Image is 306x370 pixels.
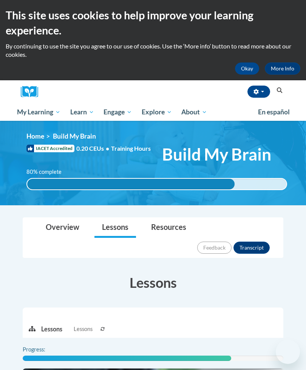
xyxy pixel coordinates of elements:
[53,132,96,140] span: Build My Brain
[11,103,295,121] div: Main menu
[137,103,177,121] a: Explore
[142,108,172,117] span: Explore
[274,86,285,95] button: Search
[111,145,151,152] span: Training Hours
[27,179,235,189] div: 80% complete
[181,108,207,117] span: About
[6,42,300,59] p: By continuing to use the site you agree to our use of cookies. Use the ‘More info’ button to read...
[21,86,43,98] img: Logo brand
[94,218,136,238] a: Lessons
[276,340,300,364] iframe: Button to launch messaging window
[76,144,111,153] span: 0.20 CEUs
[247,86,270,98] button: Account Settings
[253,104,295,120] a: En español
[233,242,270,254] button: Transcript
[177,103,212,121] a: About
[26,132,44,140] a: Home
[197,242,232,254] button: Feedback
[41,325,62,333] p: Lessons
[74,325,93,333] span: Lessons
[258,108,290,116] span: En español
[235,62,259,75] button: Okay
[38,218,87,238] a: Overview
[6,8,300,38] h2: This site uses cookies to help improve your learning experience.
[104,108,132,117] span: Engage
[144,218,194,238] a: Resources
[106,145,109,152] span: •
[70,108,94,117] span: Learn
[99,103,137,121] a: Engage
[17,108,60,117] span: My Learning
[65,103,99,121] a: Learn
[12,103,65,121] a: My Learning
[162,144,271,164] span: Build My Brain
[26,168,70,176] label: 80% complete
[21,86,43,98] a: Cox Campus
[23,345,66,354] label: Progress:
[23,273,283,292] h3: Lessons
[26,145,74,152] span: IACET Accredited
[265,62,300,75] a: More Info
